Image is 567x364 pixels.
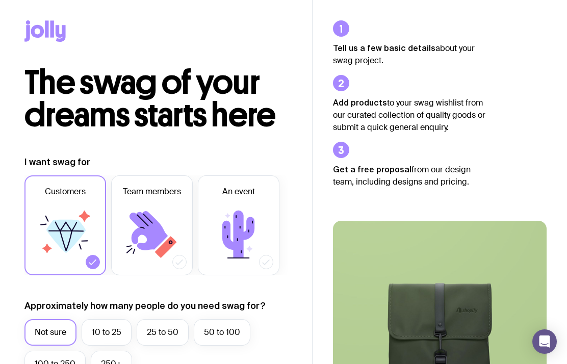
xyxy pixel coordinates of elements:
strong: Get a free proposal [333,165,411,174]
span: The swag of your dreams starts here [24,62,276,135]
label: 10 to 25 [82,319,132,346]
p: to your swag wishlist from our curated collection of quality goods or submit a quick general enqu... [333,96,486,134]
label: 50 to 100 [194,319,250,346]
p: about your swag project. [333,42,486,67]
label: Approximately how many people do you need swag for? [24,300,266,312]
span: Team members [123,186,181,198]
p: from our design team, including designs and pricing. [333,163,486,188]
div: Open Intercom Messenger [532,329,557,354]
strong: Tell us a few basic details [333,43,435,53]
label: 25 to 50 [137,319,189,346]
span: An event [222,186,255,198]
strong: Add products [333,98,387,107]
label: Not sure [24,319,76,346]
span: Customers [45,186,86,198]
label: I want swag for [24,156,90,168]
